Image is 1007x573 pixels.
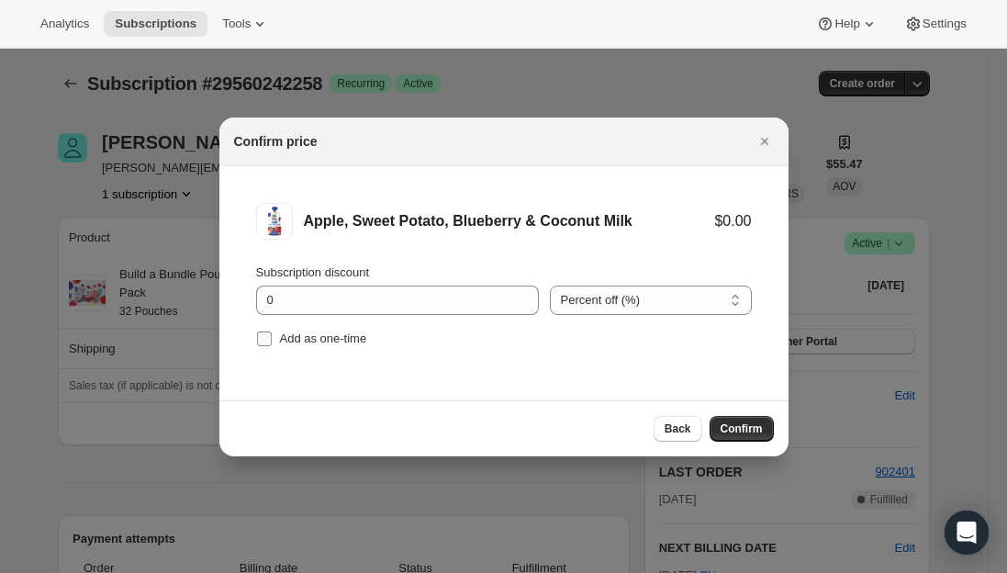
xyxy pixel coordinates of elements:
[280,331,367,345] span: Add as one-time
[256,203,293,240] img: Apple, Sweet Potato, Blueberry & Coconut Milk
[654,416,702,442] button: Back
[104,11,207,37] button: Subscriptions
[234,132,318,151] h2: Confirm price
[752,129,778,154] button: Close
[304,212,715,230] div: Apple, Sweet Potato, Blueberry & Coconut Milk
[923,17,967,31] span: Settings
[211,11,280,37] button: Tools
[665,421,691,436] span: Back
[945,511,989,555] div: Open Intercom Messenger
[256,265,370,279] span: Subscription discount
[29,11,100,37] button: Analytics
[893,11,978,37] button: Settings
[40,17,89,31] span: Analytics
[115,17,196,31] span: Subscriptions
[721,421,763,436] span: Confirm
[710,416,774,442] button: Confirm
[834,17,859,31] span: Help
[805,11,889,37] button: Help
[222,17,251,31] span: Tools
[714,212,751,230] div: $0.00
